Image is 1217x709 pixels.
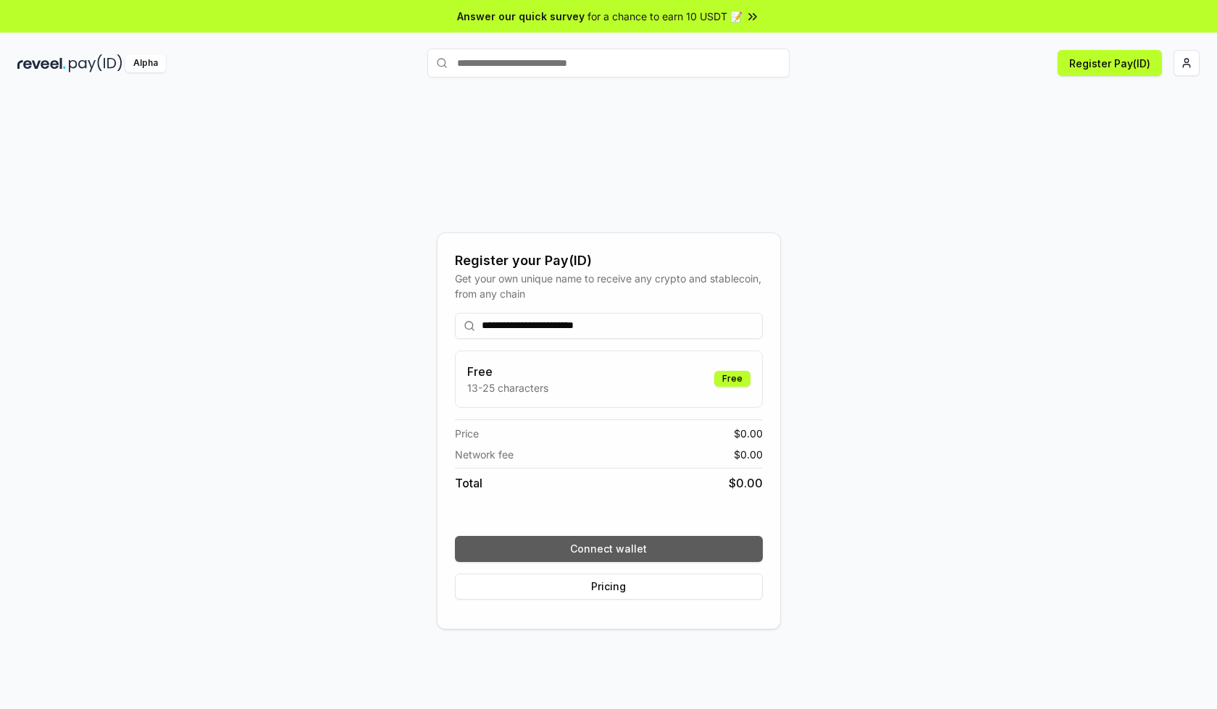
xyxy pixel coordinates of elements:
div: Register your Pay(ID) [455,251,763,271]
div: Get your own unique name to receive any crypto and stablecoin, from any chain [455,271,763,301]
span: for a chance to earn 10 USDT 📝 [587,9,743,24]
span: Total [455,474,482,492]
span: Price [455,426,479,441]
p: 13-25 characters [467,380,548,395]
button: Register Pay(ID) [1058,50,1162,76]
h3: Free [467,363,548,380]
span: Answer our quick survey [457,9,585,24]
span: Network fee [455,447,514,462]
span: $ 0.00 [729,474,763,492]
button: Pricing [455,574,763,600]
div: Free [714,371,750,387]
button: Connect wallet [455,536,763,562]
span: $ 0.00 [734,447,763,462]
div: Alpha [125,54,166,72]
img: reveel_dark [17,54,66,72]
span: $ 0.00 [734,426,763,441]
img: pay_id [69,54,122,72]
